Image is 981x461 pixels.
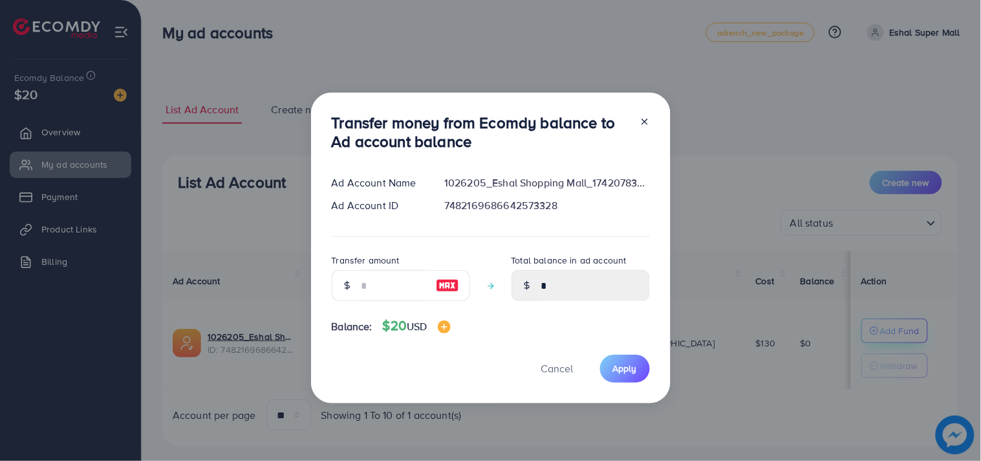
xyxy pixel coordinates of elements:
[332,319,372,334] span: Balance:
[613,362,637,375] span: Apply
[438,320,451,333] img: image
[512,254,627,267] label: Total balance in ad account
[600,355,650,383] button: Apply
[434,175,660,190] div: 1026205_Eshal Shopping Mall_1742078398305
[332,113,629,151] h3: Transfer money from Ecomdy balance to Ad account balance
[407,319,427,333] span: USD
[383,318,451,334] h4: $20
[321,175,435,190] div: Ad Account Name
[525,355,590,383] button: Cancel
[436,278,459,293] img: image
[332,254,400,267] label: Transfer amount
[541,361,574,376] span: Cancel
[321,198,435,213] div: Ad Account ID
[434,198,660,213] div: 7482169686642573328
